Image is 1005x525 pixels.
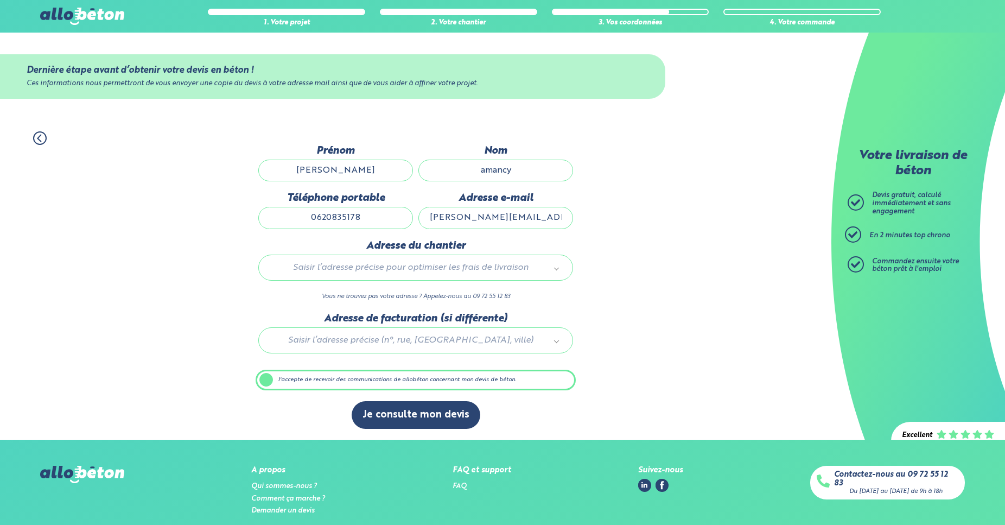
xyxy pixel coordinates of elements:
div: Suivez-nous [638,466,683,475]
span: Commandez ensuite votre béton prêt à l'emploi [872,258,959,273]
a: Comment ça marche ? [251,495,325,502]
label: Nom [418,145,573,157]
div: 1. Votre projet [208,19,365,27]
div: 3. Vos coordonnées [552,19,709,27]
label: Adresse du chantier [258,240,573,252]
label: Téléphone portable [258,192,413,204]
input: Quel est votre prénom ? [258,160,413,181]
span: Devis gratuit, calculé immédiatement et sans engagement [872,192,951,214]
div: 2. Votre chantier [380,19,537,27]
a: FAQ [453,483,467,490]
label: Prénom [258,145,413,157]
input: Quel est votre nom de famille ? [418,160,573,181]
a: Contactez-nous au 09 72 55 12 83 [834,470,958,488]
p: Votre livraison de béton [850,149,975,179]
img: allobéton [40,8,124,25]
div: FAQ et support [453,466,511,475]
input: ex : 0642930817 [258,207,413,229]
label: Adresse e-mail [418,192,573,204]
div: Dernière étape avant d’obtenir votre devis en béton ! [27,65,639,75]
img: allobéton [40,466,124,483]
div: Excellent [902,432,932,440]
a: Qui sommes-nous ? [251,483,317,490]
span: En 2 minutes top chrono [869,232,950,239]
p: Vous ne trouvez pas votre adresse ? Appelez-nous au 09 72 55 12 83 [258,292,573,302]
div: 4. Votre commande [723,19,881,27]
div: Du [DATE] au [DATE] de 9h à 18h [849,488,943,495]
span: Saisir l’adresse précise pour optimiser les frais de livraison [274,261,548,275]
iframe: Help widget launcher [908,483,993,513]
a: Demander un devis [251,507,315,514]
button: Je consulte mon devis [352,401,480,429]
a: Saisir l’adresse précise pour optimiser les frais de livraison [270,261,562,275]
div: A propos [251,466,325,475]
label: J'accepte de recevoir des communications de allobéton concernant mon devis de béton. [256,370,576,390]
div: Ces informations nous permettront de vous envoyer une copie du devis à votre adresse mail ainsi q... [27,80,639,88]
input: ex : contact@allobeton.fr [418,207,573,229]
